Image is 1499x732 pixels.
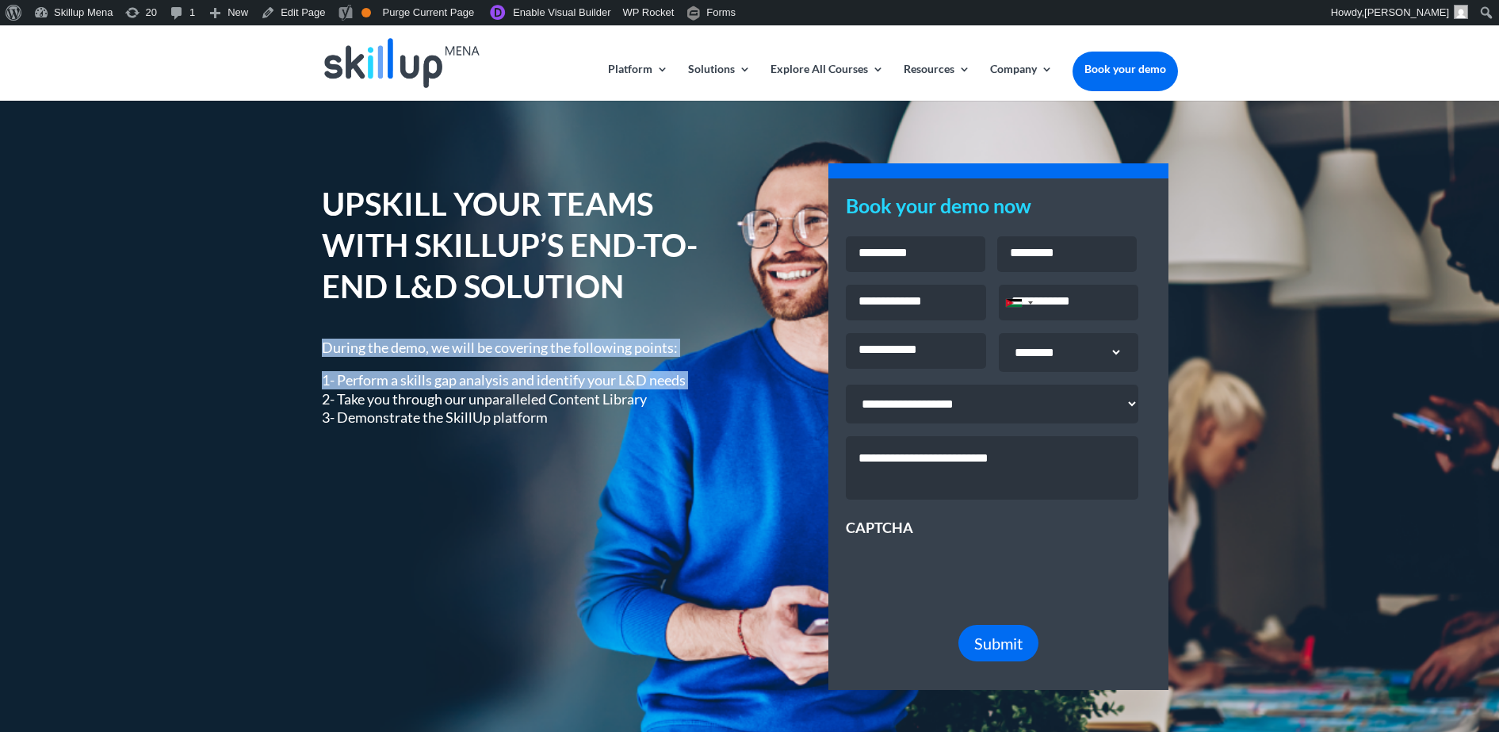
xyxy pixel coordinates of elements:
h3: Book your demo now [846,196,1151,224]
a: Explore All Courses [771,63,884,101]
span: Submit [974,634,1023,653]
a: Book your demo [1073,52,1178,86]
span: [PERSON_NAME] [1364,6,1449,18]
h1: UPSKILL YOUR TEAMS WITH SKILLUP’S END-TO-END L&D SOLUTION [322,183,726,315]
div: OK [361,8,371,17]
label: CAPTCHA [846,519,913,537]
iframe: Chat Widget [1235,561,1499,732]
img: Skillup Mena [324,38,480,88]
div: Selected country [1000,286,1038,320]
button: Submit [958,625,1038,661]
p: 1- Perform a skills gap analysis and identify your L&D needs 2- Take you through our unparalleled... [322,371,726,427]
div: During the demo, we will be covering the following points: [322,339,726,427]
iframe: reCAPTCHA [846,538,1087,600]
a: Resources [904,63,970,101]
a: Solutions [688,63,751,101]
a: Company [990,63,1053,101]
a: Platform [608,63,668,101]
